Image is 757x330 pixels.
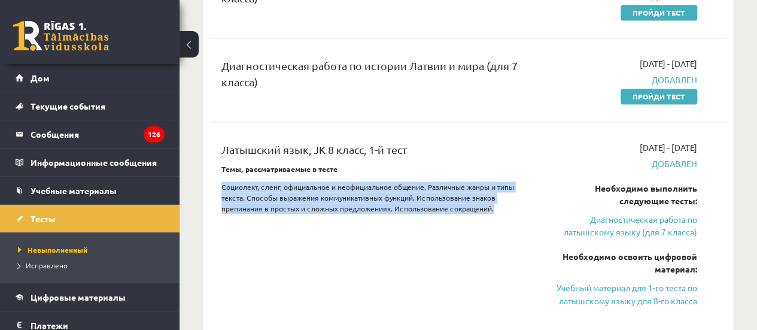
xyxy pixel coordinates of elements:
a: Пройди тест [621,89,697,104]
font: Дом [31,72,50,83]
font: Информационные сообщения [31,157,157,168]
font: Текущие события [31,101,105,111]
font: Темы, рассматриваемые в тесте [221,164,338,174]
font: Учебные материалы [31,185,117,196]
font: Сообщения [31,129,79,140]
font: Тесты [31,213,56,224]
a: Сообщения126 [16,120,165,148]
font: Учебный материал для 1-го теста по латышскому языку для 8-го класса [557,282,697,305]
a: Дом [16,64,165,92]
a: Исправлено [18,260,168,271]
a: Текущие события [16,92,165,120]
font: Необходимо выполнить следующие тесты: [595,183,697,206]
font: Диагностическая работа по истории Латвии и мира (для 7 класса) [221,59,518,88]
font: Социолект, сленг, официальное и неофициальное общение. Различные жанры и типы текста. Способы выр... [221,182,514,213]
font: Необходимо освоить цифровой материал: [563,251,697,274]
font: Диагностическая работа по латышскому языку (для 7 класса) [564,214,697,237]
font: Латышский язык, JK 8 класс, 1-й тест [221,143,407,156]
a: Рижская 1-я средняя школа заочного обучения [13,21,109,51]
a: Тесты [16,205,165,232]
font: Исправлено [26,261,68,270]
font: Пройди тест [633,92,685,101]
font: [DATE] - [DATE] [640,58,697,69]
a: Диагностическая работа по латышскому языку (для 7 класса) [551,213,697,238]
a: Пройди тест [621,5,697,20]
a: Учебные материалы [16,177,165,204]
a: Учебный материал для 1-го теста по латышскому языку для 8-го класса [551,281,697,307]
font: 126 [148,129,160,139]
font: Добавлен [652,158,697,169]
font: Добавлен [652,74,697,85]
font: Невыполненный [28,245,87,255]
a: Информационные сообщения [16,149,165,176]
a: Невыполненный [18,244,168,255]
font: Пройди тест [633,8,685,17]
a: Цифровые материалы [16,283,165,311]
font: Цифровые материалы [31,292,126,302]
font: [DATE] - [DATE] [640,142,697,153]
